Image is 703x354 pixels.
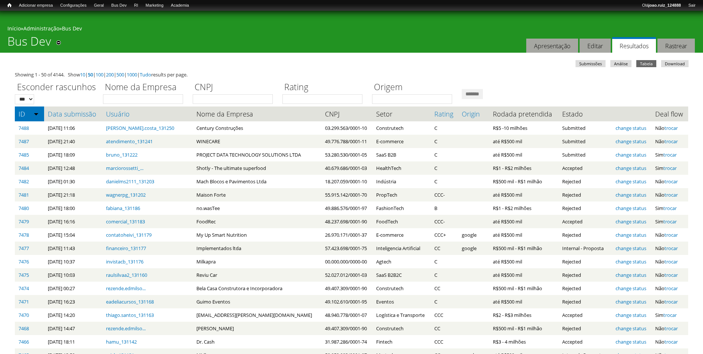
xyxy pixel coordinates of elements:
[44,335,102,348] td: [DATE] 18:11
[130,2,142,9] a: RI
[558,295,612,308] td: Rejected
[106,232,152,238] a: contatoheivi_131179
[80,71,85,78] a: 10
[489,121,558,135] td: R$5 -10 milhões
[48,110,99,118] a: Data submissão
[193,308,321,322] td: [EMAIL_ADDRESS][PERSON_NAME][DOMAIN_NAME]
[372,201,431,215] td: FashionTech
[116,71,124,78] a: 500
[19,232,29,238] a: 7478
[193,242,321,255] td: Implementados ltda
[44,121,102,135] td: [DATE] 11:06
[431,201,458,215] td: B
[372,215,431,228] td: FoodTech
[489,242,558,255] td: R$500 mil - R$1 milhão
[127,71,137,78] a: 1000
[489,322,558,335] td: R$500 mil - R$1 milhão
[372,148,431,161] td: SaaS B2B
[19,338,29,345] a: 7466
[372,135,431,148] td: E-commerce
[372,268,431,282] td: SaaS B2B2C
[193,201,321,215] td: no.wasTee
[661,60,689,67] a: Download
[651,322,688,335] td: Não
[434,110,454,118] a: Rating
[558,228,612,242] td: Rejected
[96,71,103,78] a: 100
[431,255,458,268] td: C
[19,178,29,185] a: 7482
[321,201,372,215] td: 49.886.576/0001-97
[321,106,372,121] th: CNPJ
[19,125,29,131] a: 7488
[321,161,372,175] td: 40.679.686/0001-03
[664,258,678,265] a: trocar
[193,268,321,282] td: Reviu Car
[558,308,612,322] td: Accepted
[44,215,102,228] td: [DATE] 16:16
[19,138,29,145] a: 7487
[106,178,154,185] a: danielms2111_131203
[664,138,678,145] a: trocar
[431,308,458,322] td: CCC
[106,218,145,225] a: comercial_131183
[321,215,372,228] td: 48.237.698/0001-90
[193,148,321,161] td: PROJECT DATA TECHNOLOGY SOLUTIONS LTDA
[372,106,431,121] th: Setor
[372,322,431,335] td: Construtech
[19,258,29,265] a: 7476
[558,242,612,255] td: Internal - Proposta
[106,325,146,332] a: rezende.edmilso...
[651,335,688,348] td: Não
[431,295,458,308] td: C
[431,161,458,175] td: C
[193,335,321,348] td: Dr. Cash
[649,3,681,7] strong: joao.ruiz_124888
[19,298,29,305] a: 7471
[616,165,646,171] a: change status
[193,106,321,121] th: Nome da Empresa
[462,110,485,118] a: Origin
[489,215,558,228] td: até R$500 mil
[663,165,677,171] a: trocar
[616,298,646,305] a: change status
[19,285,29,292] a: 7474
[431,121,458,135] td: C
[431,188,458,201] td: CCC-
[321,308,372,322] td: 48.940.778/0001-07
[651,201,688,215] td: Sim
[651,295,688,308] td: Não
[664,178,678,185] a: trocar
[15,71,688,78] div: Showing 1 - 50 of 4144. Show | | | | | | results per page.
[142,2,167,9] a: Marketing
[664,272,678,278] a: trocar
[651,242,688,255] td: Não
[44,161,102,175] td: [DATE] 12:48
[282,81,367,94] label: Rating
[19,272,29,278] a: 7475
[103,81,188,94] label: Nome da Empresa
[372,228,431,242] td: E-commerce
[321,148,372,161] td: 53.280.530/0001-05
[664,338,678,345] a: trocar
[44,201,102,215] td: [DATE] 18:00
[19,325,29,332] a: 7468
[193,135,321,148] td: WINECARE
[44,148,102,161] td: [DATE] 18:09
[431,335,458,348] td: CCC
[193,188,321,201] td: Maison Forte
[19,110,40,118] a: ID
[19,151,29,158] a: 7485
[616,285,646,292] a: change status
[431,175,458,188] td: C
[431,228,458,242] td: CCC+
[44,242,102,255] td: [DATE] 11:43
[106,191,146,198] a: wagnerpg_131202
[106,258,143,265] a: invistacb_131176
[321,188,372,201] td: 55.915.142/0001-70
[193,282,321,295] td: Bela Casa Construtora e Incorporadora
[106,272,147,278] a: raulsilvaa2_131160
[44,308,102,322] td: [DATE] 14:20
[489,228,558,242] td: até R$500 mil
[489,295,558,308] td: até R$500 mil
